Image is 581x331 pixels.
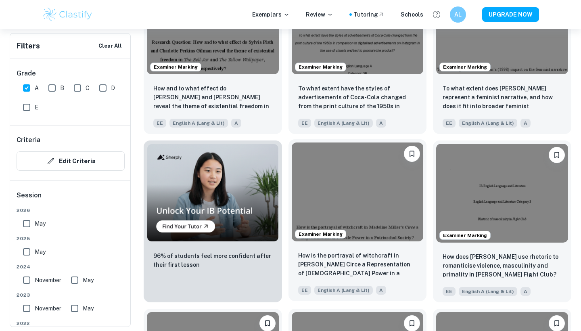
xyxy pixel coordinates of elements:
[17,151,125,171] button: Edit Criteria
[436,144,568,243] img: English A (Lang & Lit) EE example thumbnail: How does Tyler Durden use rhetoric to ro
[433,140,571,302] a: Examiner MarkingBookmarkHow does Tyler Durden use rhetoric to romanticise violence, masculinity a...
[17,320,125,327] span: 2022
[252,10,290,19] p: Exemplars
[298,286,311,295] span: EE
[549,147,565,163] button: Bookmark
[17,135,40,145] h6: Criteria
[314,119,373,128] span: English A (Lang & Lit)
[153,251,272,269] p: 96% of students feel more confident after their first lesson
[440,232,490,239] span: Examiner Marking
[376,119,386,128] span: A
[17,207,125,214] span: 2026
[450,6,466,23] button: AL
[153,119,166,128] span: EE
[376,286,386,295] span: A
[144,140,282,302] a: Thumbnail96% of students feel more confident after their first lesson
[520,287,531,296] span: A
[298,251,417,279] p: How is the portrayal of witchcraft in Madeline Miller’s Circe a Representation of Female Power in...
[295,230,346,238] span: Examiner Marking
[292,142,424,241] img: English A (Lang & Lit) EE example thumbnail: How is the portrayal of witchcraft in Ma
[459,287,517,296] span: English A (Lang & Lit)
[231,119,241,128] span: A
[298,119,311,128] span: EE
[440,63,490,71] span: Examiner Marking
[295,63,346,71] span: Examiner Marking
[169,119,228,128] span: English A (Lang & Lit)
[86,84,90,92] span: C
[17,263,125,270] span: 2024
[35,247,46,256] span: May
[17,69,125,78] h6: Grade
[35,304,61,313] span: November
[443,287,456,296] span: EE
[443,119,456,128] span: EE
[443,252,562,279] p: How does Tyler Durden use rhetoric to romanticise violence, masculinity and primality in David Fi...
[147,144,279,242] img: Thumbnail
[17,191,125,207] h6: Session
[150,63,201,71] span: Examiner Marking
[298,84,417,111] p: To what extent have the styles of advertisements of Coca-Cola changed from the print culture of t...
[288,140,427,302] a: Examiner MarkingBookmarkHow is the portrayal of witchcraft in Madeline Miller’s Circe a Represent...
[459,119,517,128] span: English A (Lang & Lit)
[454,10,463,19] h6: AL
[17,40,40,52] h6: Filters
[35,103,38,112] span: E
[306,10,333,19] p: Review
[96,40,124,52] button: Clear All
[430,8,443,21] button: Help and Feedback
[111,84,115,92] span: D
[443,84,562,111] p: To what extent does Mulan represent a feminist narrative, and how does it fit into broader femini...
[83,304,94,313] span: May
[60,84,64,92] span: B
[17,235,125,242] span: 2025
[35,219,46,228] span: May
[17,291,125,299] span: 2023
[42,6,93,23] img: Clastify logo
[35,84,39,92] span: A
[83,276,94,285] span: May
[314,286,373,295] span: English A (Lang & Lit)
[520,119,531,128] span: A
[35,276,61,285] span: November
[404,146,420,162] button: Bookmark
[353,10,385,19] a: Tutoring
[153,84,272,111] p: How and to what effect do Sylvia Plath and Charlotte Perkins Gilman reveal the theme of existenti...
[401,10,423,19] a: Schools
[482,7,539,22] button: UPGRADE NOW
